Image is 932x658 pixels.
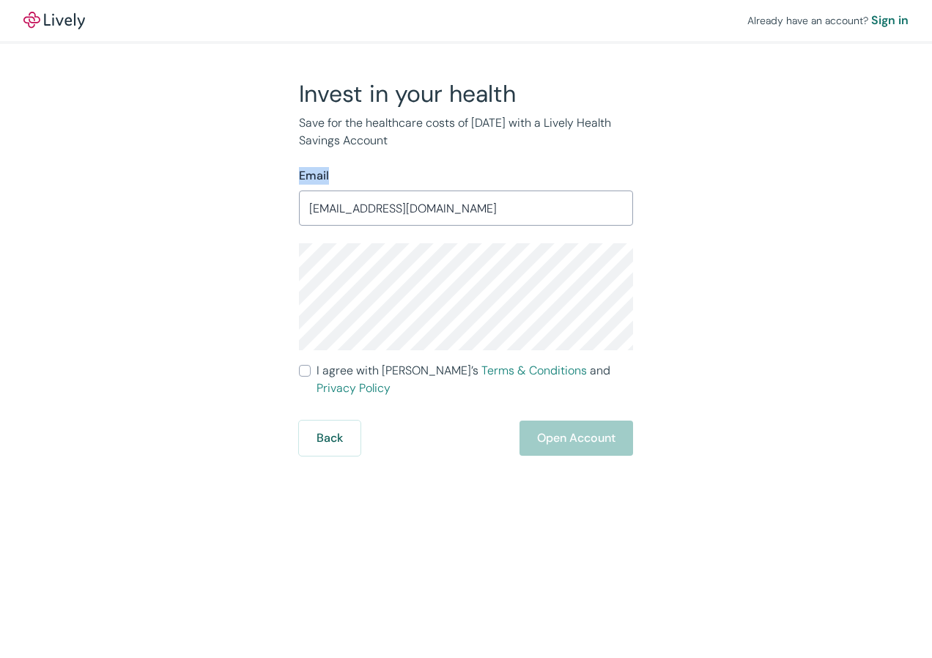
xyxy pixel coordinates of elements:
[23,12,85,29] a: LivelyLively
[299,114,633,149] p: Save for the healthcare costs of [DATE] with a Lively Health Savings Account
[317,380,391,396] a: Privacy Policy
[23,12,85,29] img: Lively
[299,79,633,108] h2: Invest in your health
[299,167,329,185] label: Email
[871,12,909,29] a: Sign in
[299,421,360,456] button: Back
[317,362,633,397] span: I agree with [PERSON_NAME]’s and
[481,363,587,378] a: Terms & Conditions
[747,12,909,29] div: Already have an account?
